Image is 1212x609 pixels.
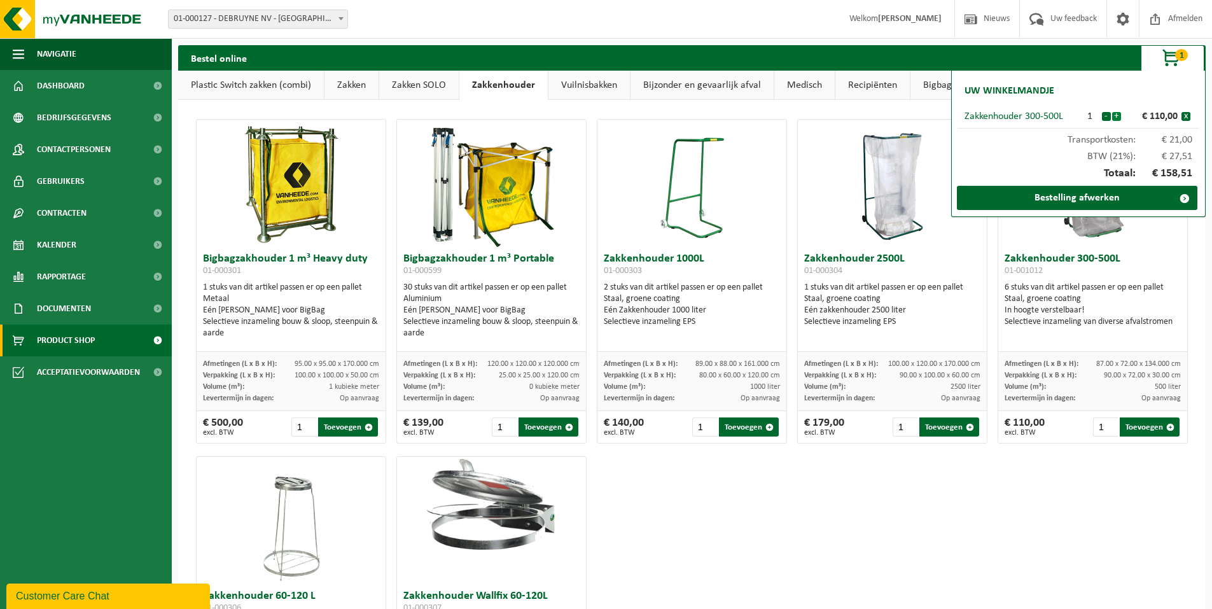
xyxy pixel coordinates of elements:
button: Toevoegen [519,417,578,437]
div: Selectieve inzameling bouw & sloop, steenpuin & aarde [403,316,580,339]
span: 120.00 x 120.00 x 120.000 cm [487,360,580,368]
span: Verpakking (L x B x H): [804,372,876,379]
div: 1 stuks van dit artikel passen er op een pallet [804,282,980,328]
span: 100.00 x 100.00 x 50.00 cm [295,372,379,379]
span: Verpakking (L x B x H): [604,372,676,379]
span: Verpakking (L x B x H): [1005,372,1076,379]
span: € 21,00 [1136,135,1193,145]
span: 01-000127 - DEBRUYNE NV - ARDOOIE [169,10,347,28]
a: Vuilnisbakken [548,71,630,100]
input: 1 [291,417,317,437]
span: excl. BTW [604,429,644,437]
span: Volume (m³): [403,383,445,391]
span: Kalender [37,229,76,261]
img: 01-000304 [861,120,924,247]
div: Staal, groene coating [1005,293,1181,305]
h3: Zakkenhouder 300-500L [1005,253,1181,279]
span: 90.00 x 100.00 x 60.00 cm [900,372,980,379]
div: Staal, groene coating [804,293,980,305]
div: 1 stuks van dit artikel passen er op een pallet [203,282,379,339]
button: - [1102,112,1111,121]
span: 89.00 x 88.00 x 161.000 cm [695,360,780,368]
div: Selectieve inzameling bouw & sloop, steenpuin & aarde [203,316,379,339]
span: excl. BTW [1005,429,1045,437]
span: Op aanvraag [741,395,780,402]
span: 01-000599 [403,266,442,276]
div: Eén zakkenhouder 2500 liter [804,305,980,316]
button: Toevoegen [318,417,378,437]
span: Navigatie [37,38,76,70]
input: 1 [692,417,718,437]
span: Volume (m³): [604,383,645,391]
a: Medisch [774,71,835,100]
span: Afmetingen (L x B x H): [604,360,678,368]
span: Op aanvraag [540,395,580,402]
span: excl. BTW [403,429,443,437]
span: excl. BTW [203,429,243,437]
div: € 500,00 [203,417,243,437]
span: Levertermijn in dagen: [403,395,474,402]
div: € 179,00 [804,417,844,437]
span: Documenten [37,293,91,325]
div: € 110,00 [1124,111,1181,122]
span: Levertermijn in dagen: [804,395,875,402]
div: Eén [PERSON_NAME] voor BigBag [203,305,379,316]
a: Zakkenhouder [459,71,548,100]
a: Zakken SOLO [379,71,459,100]
a: Plastic Switch zakken (combi) [178,71,324,100]
div: In hoogte verstelbaar! [1005,305,1181,316]
div: € 140,00 [604,417,644,437]
div: Selectieve inzameling EPS [604,316,780,328]
span: 95.00 x 95.00 x 170.000 cm [295,360,379,368]
span: 01-001012 [1005,266,1043,276]
h3: Bigbagzakhouder 1 m³ Portable [403,253,580,279]
button: x [1181,112,1190,121]
span: 80.00 x 60.00 x 120.00 cm [699,372,780,379]
h2: Bestel online [178,45,260,70]
div: Transportkosten: [958,129,1199,145]
span: 1 kubieke meter [329,383,379,391]
a: Recipiënten [835,71,910,100]
div: Metaal [203,293,379,305]
span: 01-000304 [804,266,842,276]
span: 1 [1175,49,1188,61]
span: 25.00 x 25.00 x 120.00 cm [499,372,580,379]
span: Gebruikers [37,165,85,197]
img: 01-000303 [660,120,724,247]
span: Dashboard [37,70,85,102]
iframe: chat widget [6,581,212,609]
a: Zakken [324,71,379,100]
span: Bedrijfsgegevens [37,102,111,134]
span: 01-000127 - DEBRUYNE NV - ARDOOIE [168,10,348,29]
div: 6 stuks van dit artikel passen er op een pallet [1005,282,1181,328]
span: excl. BTW [804,429,844,437]
span: Op aanvraag [340,395,379,402]
span: Contracten [37,197,87,229]
div: Staal, groene coating [604,293,780,305]
span: 100.00 x 120.00 x 170.000 cm [888,360,980,368]
span: Levertermijn in dagen: [203,395,274,402]
img: 01-000599 [428,120,555,247]
span: Volume (m³): [1005,383,1046,391]
span: Contactpersonen [37,134,111,165]
span: € 158,51 [1136,168,1193,179]
span: 0 kubieke meter [529,383,580,391]
span: Op aanvraag [1141,395,1181,402]
span: Afmetingen (L x B x H): [804,360,878,368]
span: Levertermijn in dagen: [604,395,674,402]
div: Zakkenhouder 300-500L [965,111,1078,122]
span: Afmetingen (L x B x H): [1005,360,1078,368]
span: Acceptatievoorwaarden [37,356,140,388]
div: Eén [PERSON_NAME] voor BigBag [403,305,580,316]
div: 1 [1078,111,1101,122]
span: 87.00 x 72.00 x 134.000 cm [1096,360,1181,368]
span: 1000 liter [750,383,780,391]
div: € 110,00 [1005,417,1045,437]
div: 2 stuks van dit artikel passen er op een pallet [604,282,780,328]
div: € 139,00 [403,417,443,437]
input: 1 [492,417,518,437]
button: 1 [1141,45,1204,71]
a: Bestelling afwerken [957,186,1197,210]
span: 01-000301 [203,266,241,276]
